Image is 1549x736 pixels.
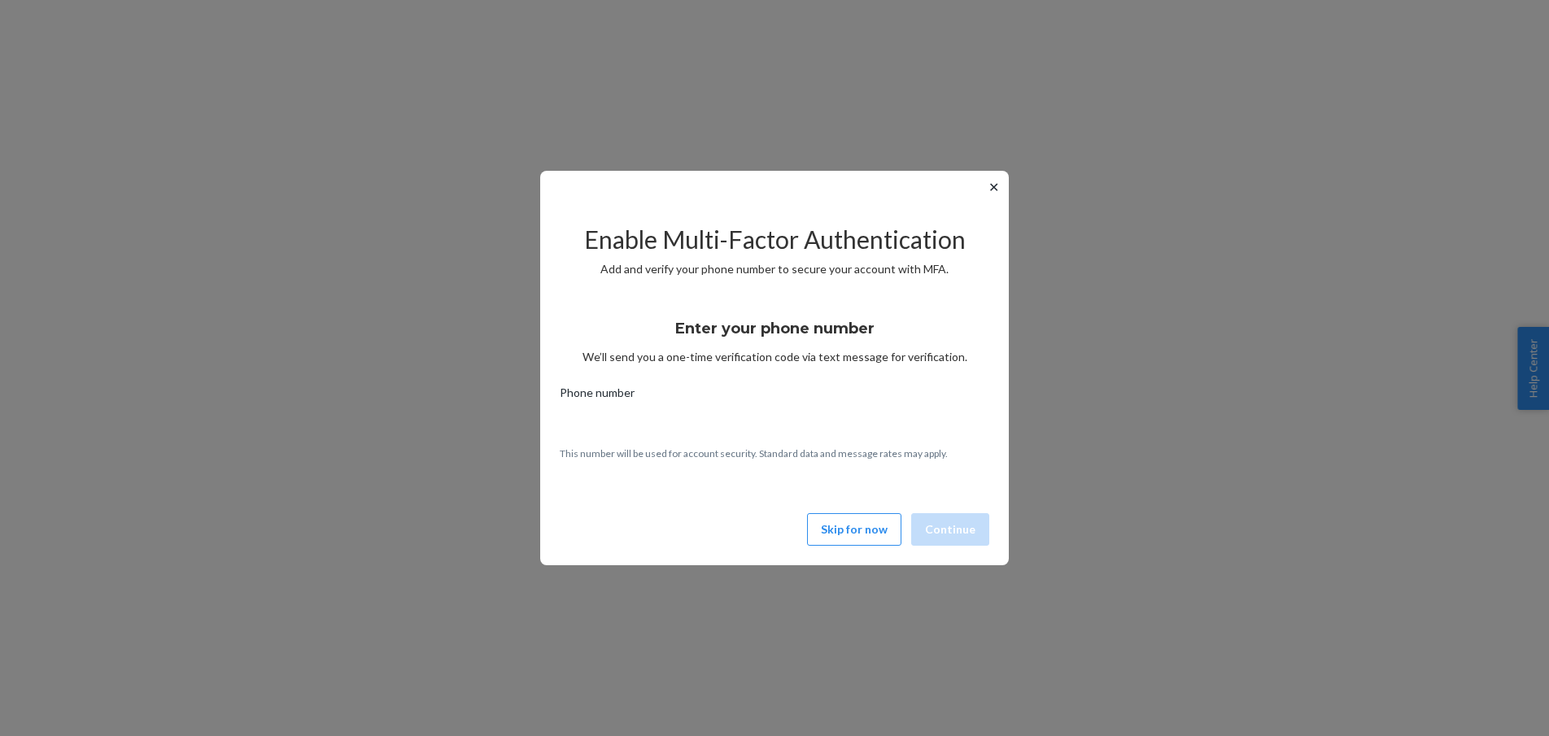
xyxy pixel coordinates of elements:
[807,513,901,546] button: Skip for now
[560,226,989,253] h2: Enable Multi-Factor Authentication
[560,305,989,365] div: We’ll send you a one-time verification code via text message for verification.
[675,318,875,339] h3: Enter your phone number
[985,177,1002,197] button: ✕
[911,513,989,546] button: Continue
[560,446,989,460] p: This number will be used for account security. Standard data and message rates may apply.
[560,385,635,407] span: Phone number
[560,261,989,277] p: Add and verify your phone number to secure your account with MFA.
